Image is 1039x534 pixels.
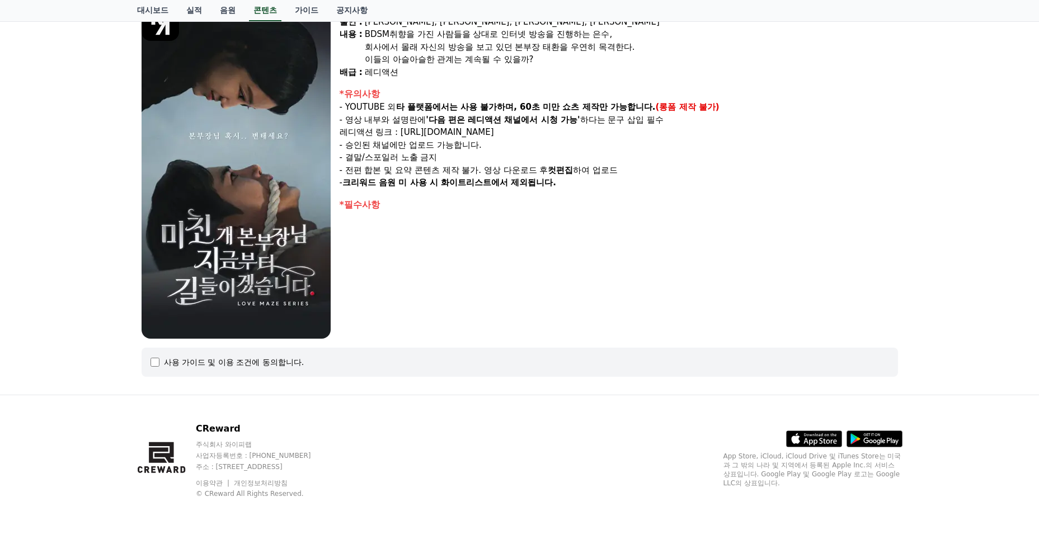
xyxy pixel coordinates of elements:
p: - 승인된 채널에만 업로드 가능합니다. [340,139,898,152]
a: 이용약관 [196,479,231,487]
p: - 결말/스포일러 노출 금지 [340,151,898,164]
div: 배급 : [340,66,363,79]
div: 레디액션 [365,66,898,79]
strong: '다음 편은 레디액션 채널에서 시청 가능' [426,115,580,125]
div: *유의사항 [340,87,898,101]
strong: (롱폼 제작 불가) [656,102,720,112]
p: © CReward All Rights Reserved. [196,489,332,498]
div: 사용 가이드 및 이용 조건에 동의합니다. [164,357,304,368]
div: 회사에서 몰래 자신의 방송을 보고 있던 본부장 태환을 우연히 목격한다. [365,41,898,54]
img: video [142,3,331,339]
p: CReward [196,422,332,435]
div: BDSM취향을 가진 사람들을 상대로 인터넷 방송을 진행하는 은수, [365,28,898,41]
p: App Store, iCloud, iCloud Drive 및 iTunes Store는 미국과 그 밖의 나라 및 지역에서 등록된 Apple Inc.의 서비스 상표입니다. Goo... [723,452,902,488]
p: 주식회사 와이피랩 [196,440,332,449]
div: 이들의 아슬아슬한 관계는 계속될 수 있을까? [365,53,898,66]
strong: 타 플랫폼에서는 사용 불가하며, 60초 미만 쇼츠 제작만 가능합니다. [396,102,656,112]
p: - [340,176,898,189]
p: - 전편 합본 및 요약 콘텐츠 제작 불가. 영상 다운로드 후 하여 업로드 [340,164,898,177]
p: 사업자등록번호 : [PHONE_NUMBER] [196,451,332,460]
p: 레디액션 링크 : [URL][DOMAIN_NAME] [340,126,898,139]
div: 내용 : [340,28,363,66]
p: - 영상 내부와 설명란에 하다는 문구 삽입 필수 [340,114,898,127]
p: - YOUTUBE 외 [340,101,898,114]
strong: 크리워드 음원 미 사용 시 화이트리스트에서 제외됩니다. [342,177,556,188]
div: *필수사항 [340,198,898,212]
p: 주소 : [STREET_ADDRESS] [196,462,332,471]
strong: 컷편집 [548,165,573,175]
a: 개인정보처리방침 [234,479,288,487]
